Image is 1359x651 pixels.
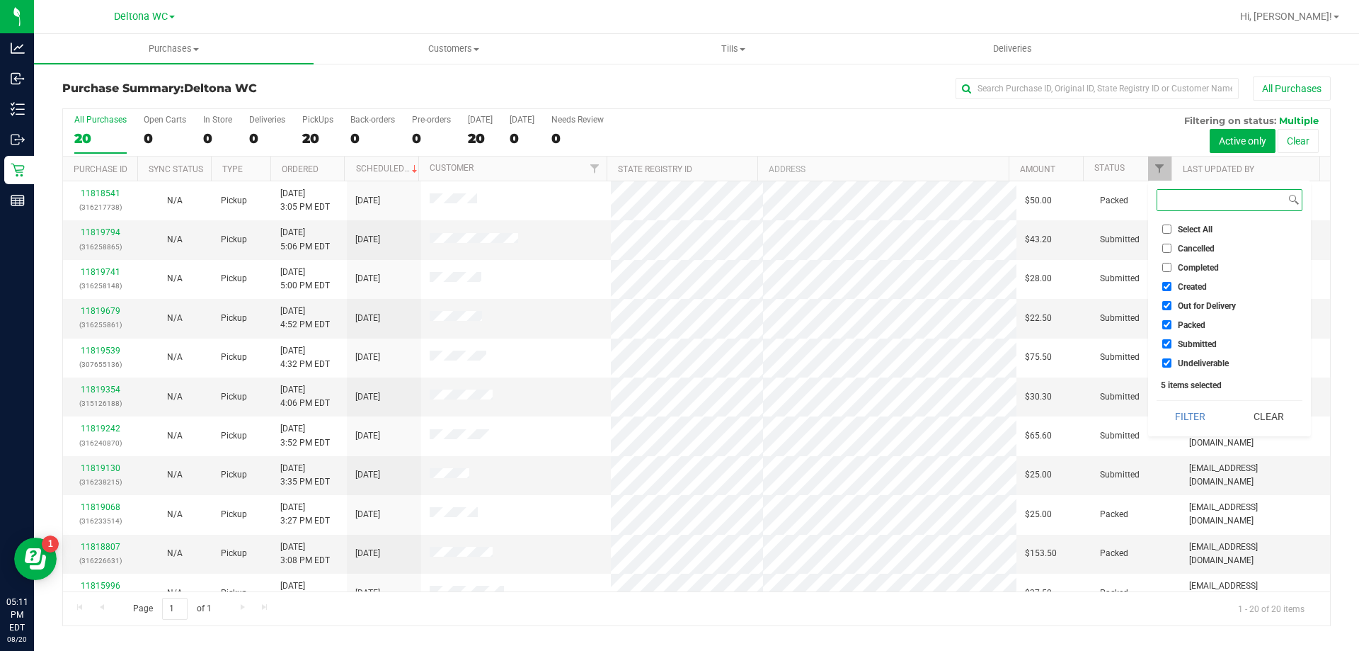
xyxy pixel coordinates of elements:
span: Submitted [1100,429,1140,443]
span: Pickup [221,233,247,247]
span: [DATE] 3:05 PM EDT [280,187,330,214]
span: Pickup [221,272,247,285]
span: [DATE] 5:00 PM EDT [280,266,330,293]
iframe: Resource center [14,538,57,580]
span: [DATE] [355,468,380,482]
span: Pickup [221,429,247,443]
p: (316226631) [71,554,129,567]
span: Customers [314,43,592,55]
a: Filter [583,157,607,181]
a: 11819354 [81,385,120,395]
a: 11818807 [81,542,120,552]
div: 20 [468,130,493,147]
inline-svg: Outbound [11,132,25,147]
th: Address [757,157,1009,181]
span: Pickup [221,194,247,208]
button: Filter [1157,401,1225,432]
button: All Purchases [1253,77,1331,101]
inline-svg: Reports [11,193,25,208]
span: $25.00 [1025,508,1052,521]
span: $25.00 [1025,468,1052,482]
span: [DATE] [355,587,380,600]
input: Search [1157,190,1285,210]
div: 0 [203,130,232,147]
div: Open Carts [144,115,186,125]
span: [EMAIL_ADDRESS][DOMAIN_NAME] [1189,579,1321,606]
div: 0 [350,130,395,147]
span: Deltona WC [114,11,168,23]
p: (307655136) [71,358,129,371]
span: Tills [594,43,872,55]
div: Needs Review [551,115,604,125]
span: Not Applicable [167,588,183,598]
a: Purchase ID [74,164,127,174]
input: Search Purchase ID, Original ID, State Registry ID or Customer Name... [956,78,1239,99]
span: [DATE] [355,233,380,247]
a: Ordered [282,164,319,174]
input: Packed [1162,320,1171,329]
span: [DATE] [355,547,380,560]
a: Customers [314,34,593,64]
span: Submitted [1100,468,1140,482]
span: $75.50 [1025,351,1052,364]
span: Submitted [1100,312,1140,325]
p: (315126188) [71,397,129,410]
input: Select All [1162,225,1171,234]
span: $50.00 [1025,194,1052,208]
p: (316233514) [71,514,129,528]
inline-svg: Inbound [11,72,25,86]
span: Not Applicable [167,313,183,323]
span: Page of 1 [121,598,223,620]
span: $30.30 [1025,390,1052,404]
span: Not Applicable [167,273,183,283]
span: Cancelled [1178,244,1215,253]
a: Customer [430,163,474,173]
p: (316258148) [71,279,129,293]
button: N/A [167,312,183,325]
div: All Purchases [74,115,127,125]
p: (316217738) [71,200,129,214]
span: Hi, [PERSON_NAME]! [1240,11,1332,22]
span: [DATE] [355,429,380,443]
span: Not Applicable [167,234,183,244]
span: Packed [1100,587,1128,600]
span: Submitted [1100,272,1140,285]
p: 08/20 [6,634,28,645]
a: Scheduled [356,164,420,174]
a: 11819679 [81,306,120,316]
span: Pickup [221,390,247,404]
span: [DATE] 3:52 PM EDT [280,422,330,449]
a: 11815996 [81,581,120,591]
button: N/A [167,351,183,364]
iframe: Resource center unread badge [42,536,59,553]
button: N/A [167,194,183,208]
div: 0 [412,130,451,147]
span: Submitted [1100,390,1140,404]
span: [EMAIL_ADDRESS][DOMAIN_NAME] [1189,462,1321,489]
span: Completed [1178,264,1219,272]
span: Deliveries [974,43,1051,55]
a: Deliveries [873,34,1152,64]
span: Submitted [1178,340,1217,349]
div: PickUps [302,115,333,125]
inline-svg: Retail [11,163,25,177]
span: Packed [1178,321,1205,329]
div: [DATE] [510,115,534,125]
input: Cancelled [1162,244,1171,253]
div: 0 [510,130,534,147]
a: Filter [1148,157,1171,181]
span: [EMAIL_ADDRESS][DOMAIN_NAME] [1189,540,1321,567]
div: Pre-orders [412,115,451,125]
span: Not Applicable [167,431,183,441]
p: (316240870) [71,436,129,450]
span: [DATE] 3:35 PM EDT [280,462,330,489]
div: 0 [144,130,186,147]
span: $22.50 [1025,312,1052,325]
button: N/A [167,429,183,443]
button: Clear [1234,401,1302,432]
span: Filtering on status: [1184,115,1276,126]
span: Out for Delivery [1178,302,1236,310]
a: 11819242 [81,424,120,434]
div: Back-orders [350,115,395,125]
p: 05:11 PM EDT [6,596,28,634]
